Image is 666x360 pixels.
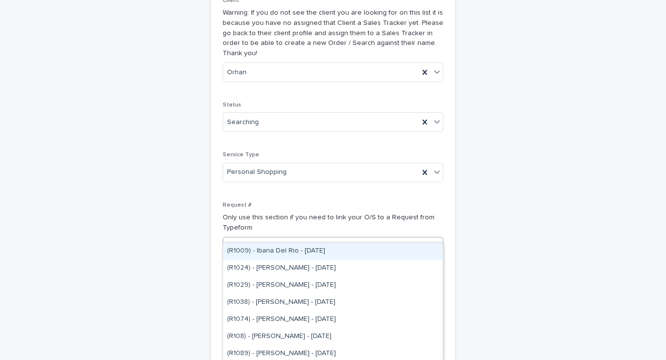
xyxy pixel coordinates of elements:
div: (R1074) - Mirac Tamince - 03/19/21 [223,311,443,328]
p: Warning: If you do not see the client you are looking for on this list it is because you have no ... [223,8,443,59]
span: Orhan [227,67,247,78]
div: (R1009) - Ibana Del Rio - 03/04/21 [223,243,443,260]
div: (R108) - Thuraya Bahwan - 06/12/20 [223,328,443,345]
span: Service Type [223,152,259,158]
div: (R1038) - Eliza Beattie - 03/10/21 [223,294,443,311]
div: (R1024) - Alex V - 03/08/21 [223,260,443,277]
span: Personal Shopping [227,167,287,177]
span: Searching [227,117,259,127]
div: (R1029) - Hessa Al Ali - 03/09/21 [223,277,443,294]
p: Only use this section if you need to link your O/S to a Request from Typeform [223,212,443,233]
span: Request # [223,202,251,208]
span: Status [223,102,241,108]
div: Select... [227,241,251,252]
